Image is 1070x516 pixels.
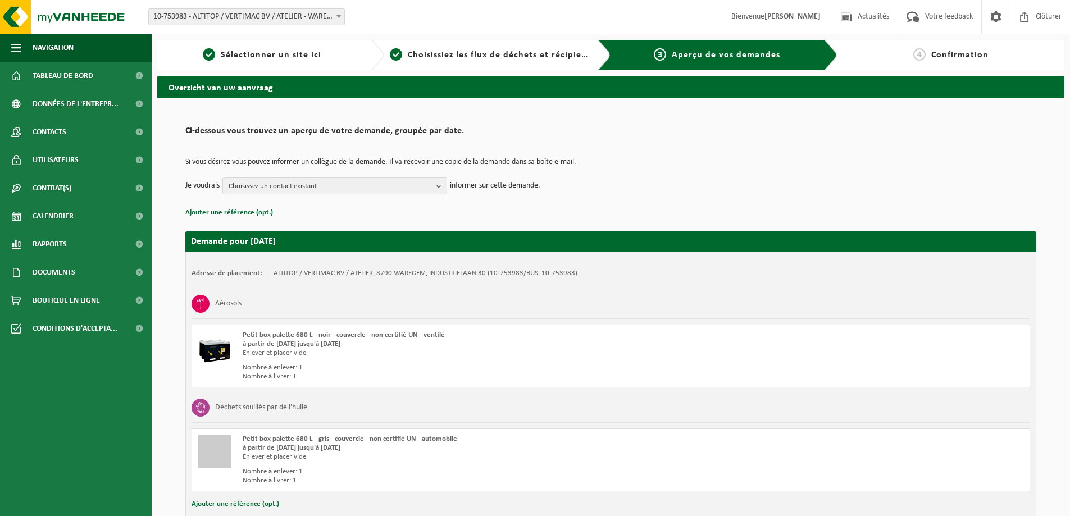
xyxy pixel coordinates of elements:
[191,237,276,246] strong: Demande pour [DATE]
[33,202,74,230] span: Calendrier
[185,126,1036,141] h2: Ci-dessous vous trouvez un aperçu de votre demande, groupée par date.
[33,230,67,258] span: Rapports
[33,314,117,343] span: Conditions d'accepta...
[149,9,344,25] span: 10-753983 - ALTITOP / VERTIMAC BV / ATELIER - WAREGEM
[203,48,215,61] span: 1
[408,51,595,60] span: Choisissiez les flux de déchets et récipients
[243,372,656,381] div: Nombre à livrer: 1
[192,270,262,277] strong: Adresse de placement:
[215,295,242,313] h3: Aérosols
[764,12,821,21] strong: [PERSON_NAME]
[450,177,540,194] p: informer sur cette demande.
[931,51,989,60] span: Confirmation
[185,206,273,220] button: Ajouter une référence (opt.)
[192,497,279,512] button: Ajouter une référence (opt.)
[243,453,656,462] div: Enlever et placer vide
[654,48,666,61] span: 3
[33,146,79,174] span: Utilisateurs
[33,258,75,286] span: Documents
[215,399,307,417] h3: Déchets souillés par de l'huile
[243,467,656,476] div: Nombre à enlever: 1
[390,48,402,61] span: 2
[243,363,656,372] div: Nombre à enlever: 1
[672,51,780,60] span: Aperçu de vos demandes
[243,349,656,358] div: Enlever et placer vide
[185,158,1036,166] p: Si vous désirez vous pouvez informer un collègue de la demande. Il va recevoir une copie de la de...
[243,331,445,339] span: Petit box palette 680 L - noir - couvercle - non certifié UN - ventilé
[274,269,577,278] td: ALTITOP / VERTIMAC BV / ATELIER, 8790 WAREGEM, INDUSTRIELAAN 30 (10-753983/BUS, 10-753983)
[163,48,362,62] a: 1Sélectionner un site ici
[33,174,71,202] span: Contrat(s)
[243,444,340,451] strong: à partir de [DATE] jusqu'à [DATE]
[222,177,447,194] button: Choisissez un contact existant
[157,76,1064,98] h2: Overzicht van uw aanvraag
[33,118,66,146] span: Contacts
[185,177,220,194] p: Je voudrais
[33,90,119,118] span: Données de l'entrepr...
[221,51,321,60] span: Sélectionner un site ici
[148,8,345,25] span: 10-753983 - ALTITOP / VERTIMAC BV / ATELIER - WAREGEM
[390,48,589,62] a: 2Choisissiez les flux de déchets et récipients
[243,340,340,348] strong: à partir de [DATE] jusqu'à [DATE]
[913,48,926,61] span: 4
[33,62,93,90] span: Tableau de bord
[229,178,432,195] span: Choisissez un contact existant
[198,331,231,364] img: PB-LB-0680-HPE-BK-11.png
[243,435,457,442] span: Petit box palette 680 L - gris - couvercle - non certifié UN - automobile
[33,286,100,314] span: Boutique en ligne
[243,476,656,485] div: Nombre à livrer: 1
[33,34,74,62] span: Navigation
